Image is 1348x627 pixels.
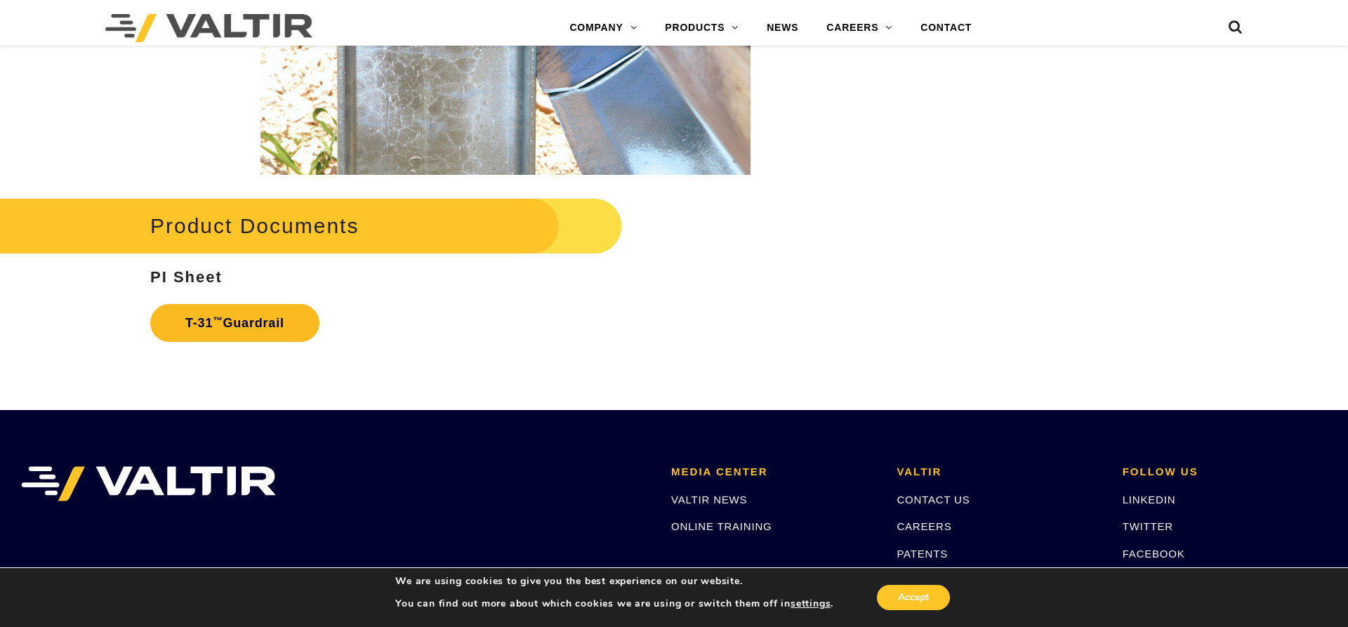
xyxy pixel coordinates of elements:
[906,14,986,42] a: CONTACT
[555,14,651,42] a: COMPANY
[897,466,1101,478] h2: VALTIR
[1123,520,1173,532] a: TWITTER
[897,494,970,506] a: CONTACT US
[651,14,753,42] a: PRODUCTS
[213,315,223,326] sup: ™
[897,548,948,560] a: PATENTS
[753,14,812,42] a: NEWS
[21,466,276,501] img: VALTIR
[671,466,875,478] h2: MEDIA CENTER
[150,268,223,286] strong: PI Sheet
[395,575,833,588] p: We are using cookies to give you the best experience on our website.
[897,520,951,532] a: CAREERS
[395,598,833,610] p: You can find out more about which cookies we are using or switch them off in .
[1123,548,1185,560] a: FACEBOOK
[150,304,319,342] a: T-31™Guardrail
[671,494,747,506] a: VALTIR NEWS
[105,14,312,42] img: Valtir
[671,520,772,532] a: ONLINE TRAINING
[1123,494,1176,506] a: LINKEDIN
[791,598,831,610] button: settings
[812,14,906,42] a: CAREERS
[1123,466,1327,478] h2: FOLLOW US
[877,585,950,610] button: Accept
